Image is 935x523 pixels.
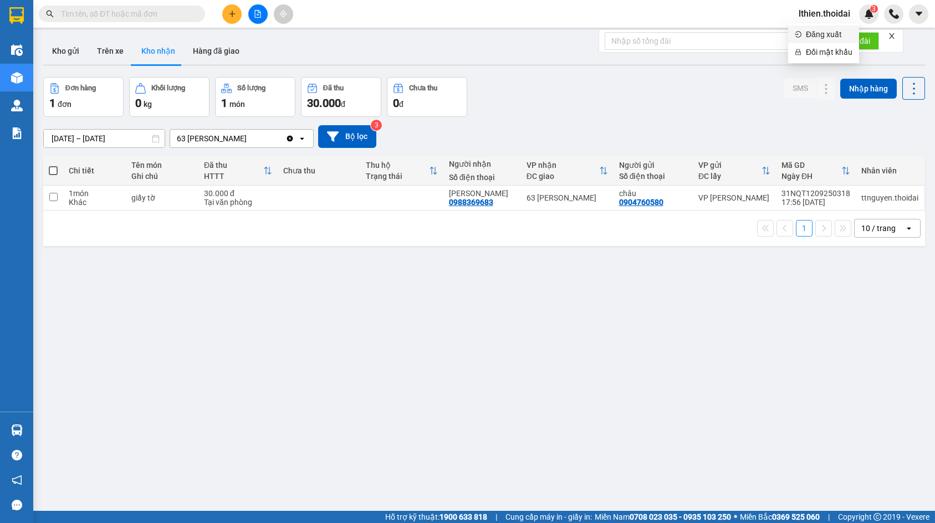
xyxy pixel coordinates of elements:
img: warehouse-icon [11,44,23,56]
span: 30.000 [307,96,341,110]
div: Ghi chú [131,172,193,181]
span: Miền Nam [595,511,731,523]
span: món [229,100,245,109]
span: 1 [49,96,55,110]
span: plus [228,10,236,18]
span: Đăng xuất [806,28,852,40]
span: Hỗ trợ kỹ thuật: [385,511,487,523]
div: Anh Cảnh [449,189,515,198]
div: Nhân viên [861,166,918,175]
div: ĐC giao [527,172,599,181]
span: | [495,511,497,523]
button: Đã thu30.000đ [301,77,381,117]
div: Ngày ĐH [781,172,841,181]
div: ĐC lấy [698,172,762,181]
div: 63 [PERSON_NAME] [527,193,608,202]
div: Người gửi [619,161,687,170]
img: warehouse-icon [11,424,23,436]
div: giấy tờ [131,193,193,202]
button: Nhập hàng [840,79,897,99]
button: SMS [784,78,817,98]
div: VP [PERSON_NAME] [698,193,770,202]
div: châu [619,189,687,198]
img: icon-new-feature [864,9,874,19]
button: Bộ lọc [318,125,376,148]
div: 0904760580 [619,198,663,207]
div: Người nhận [449,160,515,168]
div: 1 món [69,189,120,198]
div: VP gửi [698,161,762,170]
div: 10 / trang [861,223,896,234]
div: Tại văn phòng [204,198,272,207]
img: phone-icon [889,9,899,19]
span: lock [795,49,801,55]
span: lthien.thoidai [790,7,859,20]
div: ttnguyen.thoidai [861,193,918,202]
input: Selected 63 Trần Quang Tặng. [248,133,249,144]
strong: 0708 023 035 - 0935 103 250 [630,512,731,521]
span: ⚪️ [734,515,737,519]
span: login [795,31,801,38]
svg: open [298,134,306,143]
span: kg [144,100,152,109]
span: file-add [254,10,262,18]
span: | [828,511,830,523]
button: caret-down [909,4,928,24]
div: Khác [69,198,120,207]
img: warehouse-icon [11,72,23,84]
button: file-add [248,4,268,24]
span: Miền Bắc [740,511,820,523]
button: aim [274,4,293,24]
span: copyright [873,513,881,521]
th: Toggle SortBy [198,156,278,186]
div: Trạng thái [366,172,428,181]
sup: 3 [371,120,382,131]
div: Mã GD [781,161,841,170]
div: 0988369683 [449,198,493,207]
button: Hàng đã giao [184,38,248,64]
button: Trên xe [88,38,132,64]
input: Select a date range. [44,130,165,147]
input: Tìm tên, số ĐT hoặc mã đơn [61,8,192,20]
span: search [46,10,54,18]
span: đơn [58,100,71,109]
div: Chưa thu [409,84,437,92]
div: Số điện thoại [449,173,515,182]
span: đ [399,100,403,109]
span: 0 [135,96,141,110]
span: 1 [221,96,227,110]
div: Tên món [131,161,193,170]
button: Kho nhận [132,38,184,64]
div: Khối lượng [151,84,185,92]
svg: open [905,224,913,233]
strong: 1900 633 818 [440,512,487,521]
button: Kho gửi [43,38,88,64]
div: Chưa thu [283,166,355,175]
div: Thu hộ [366,161,428,170]
svg: Clear value [285,134,294,143]
span: question-circle [12,450,22,460]
th: Toggle SortBy [360,156,443,186]
div: 30.000 đ [204,189,272,198]
span: close [888,32,896,40]
div: HTTT [204,172,263,181]
sup: 3 [870,5,878,13]
img: warehouse-icon [11,100,23,111]
button: 1 [796,220,813,237]
button: Đơn hàng1đơn [43,77,124,117]
span: 3 [872,5,876,13]
div: Chi tiết [69,166,120,175]
button: Số lượng1món [215,77,295,117]
div: Số lượng [237,84,265,92]
img: solution-icon [11,127,23,139]
div: Đã thu [204,161,263,170]
img: logo-vxr [9,7,24,24]
div: 63 [PERSON_NAME] [177,133,247,144]
span: message [12,500,22,510]
div: 31NQT1209250318 [781,189,850,198]
div: 17:56 [DATE] [781,198,850,207]
input: Nhập số tổng đài [605,32,799,50]
span: đ [341,100,345,109]
div: Đã thu [323,84,344,92]
span: aim [279,10,287,18]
